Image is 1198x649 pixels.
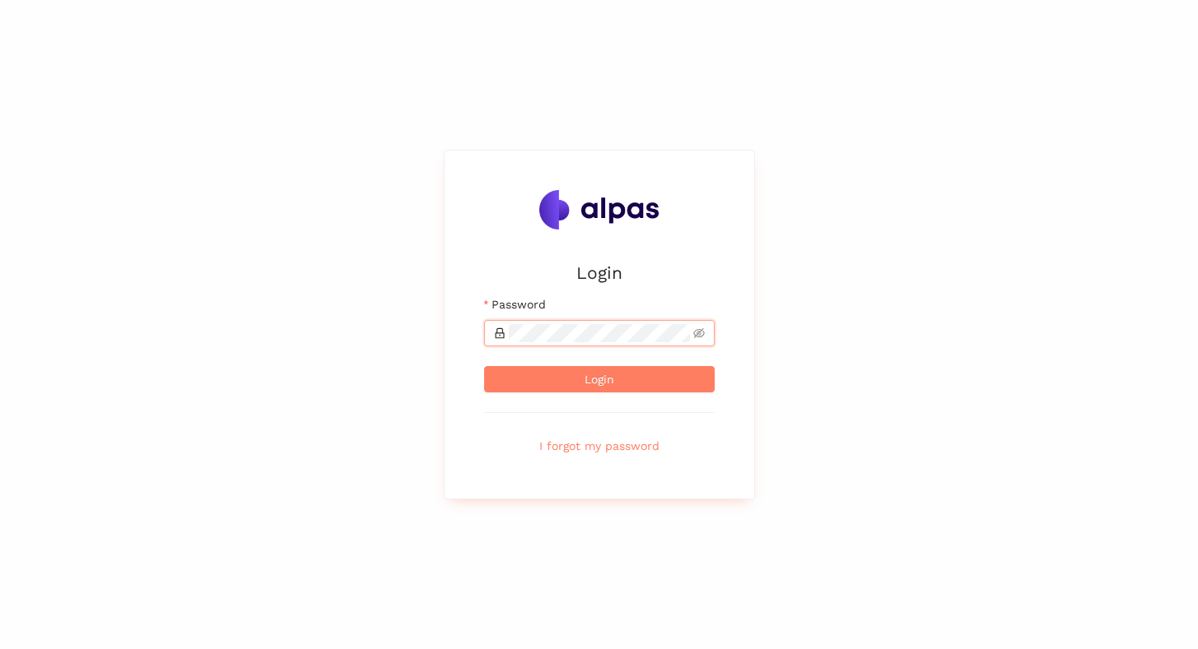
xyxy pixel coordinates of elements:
[539,437,660,455] span: I forgot my password
[539,190,660,229] img: Alpas.ai Logo
[484,295,546,313] label: Password
[585,370,614,388] span: Login
[494,327,506,339] span: lock
[484,366,715,392] button: Login
[484,259,715,286] h2: Login
[693,327,705,339] span: eye-invisible
[484,433,715,459] button: I forgot my password
[509,324,690,342] input: Password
